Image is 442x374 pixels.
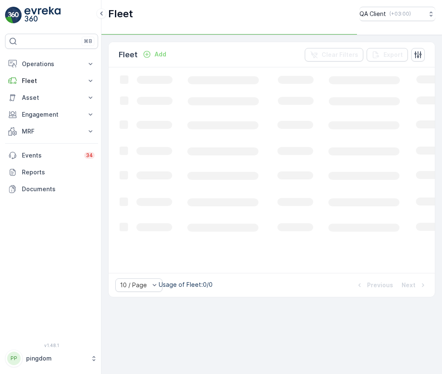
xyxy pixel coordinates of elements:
[159,280,213,289] p: Usage of Fleet : 0/0
[22,127,81,136] p: MRF
[401,280,428,290] button: Next
[402,281,415,289] p: Next
[322,51,358,59] p: Clear Filters
[5,123,98,140] button: MRF
[5,56,98,72] button: Operations
[5,350,98,367] button: PPpingdom
[5,147,98,164] a: Events34
[26,354,86,363] p: pingdom
[383,51,403,59] p: Export
[22,110,81,119] p: Engagement
[359,7,435,21] button: QA Client(+03:00)
[22,168,95,176] p: Reports
[24,7,61,24] img: logo_light-DOdMpM7g.png
[5,164,98,181] a: Reports
[305,48,363,61] button: Clear Filters
[119,49,138,61] p: Fleet
[367,48,408,61] button: Export
[22,77,81,85] p: Fleet
[5,181,98,198] a: Documents
[22,93,81,102] p: Asset
[154,50,166,59] p: Add
[139,49,170,59] button: Add
[5,72,98,89] button: Fleet
[22,151,79,160] p: Events
[367,281,393,289] p: Previous
[84,38,92,45] p: ⌘B
[22,60,81,68] p: Operations
[354,280,394,290] button: Previous
[389,11,411,17] p: ( +03:00 )
[108,7,133,21] p: Fleet
[5,89,98,106] button: Asset
[5,106,98,123] button: Engagement
[359,10,386,18] p: QA Client
[7,352,21,365] div: PP
[22,185,95,193] p: Documents
[5,7,22,24] img: logo
[86,152,93,159] p: 34
[5,343,98,348] span: v 1.48.1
